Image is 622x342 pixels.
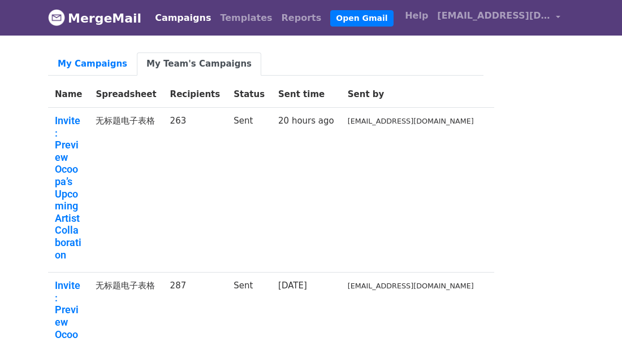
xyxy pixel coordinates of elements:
[163,108,227,273] td: 263
[89,108,163,273] td: 无标题电子表格
[89,81,163,108] th: Spreadsheet
[277,7,326,29] a: Reports
[433,5,565,31] a: [EMAIL_ADDRESS][DOMAIN_NAME]
[278,116,334,126] a: 20 hours ago
[215,7,277,29] a: Templates
[137,52,261,76] a: My Team's Campaigns
[341,81,481,108] th: Sent by
[227,81,271,108] th: Status
[48,9,65,26] img: MergeMail logo
[48,52,137,76] a: My Campaigns
[271,81,341,108] th: Sent time
[348,117,474,125] small: [EMAIL_ADDRESS][DOMAIN_NAME]
[278,280,307,291] a: [DATE]
[163,81,227,108] th: Recipients
[227,108,271,273] td: Sent
[48,6,141,30] a: MergeMail
[150,7,215,29] a: Campaigns
[348,282,474,290] small: [EMAIL_ADDRESS][DOMAIN_NAME]
[400,5,433,27] a: Help
[48,81,89,108] th: Name
[55,115,82,261] a: Invite: Preview Ocoopa’s Upcoming Artist Collaboration
[330,10,393,27] a: Open Gmail
[437,9,550,23] span: [EMAIL_ADDRESS][DOMAIN_NAME]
